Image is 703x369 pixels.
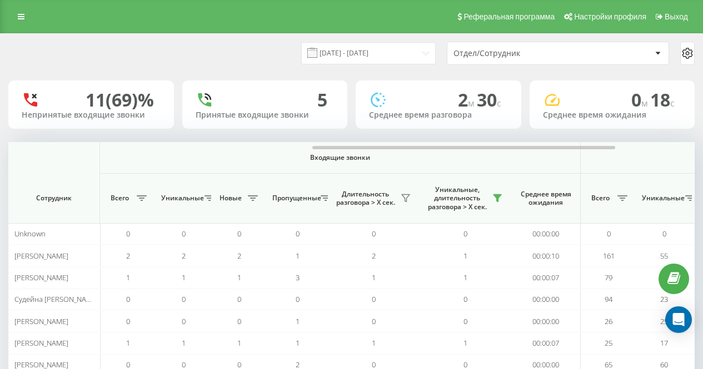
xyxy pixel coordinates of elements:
td: 00:00:07 [511,267,581,289]
span: 2 [237,251,241,261]
span: 0 [463,229,467,239]
span: 1 [296,316,300,326]
span: 0 [631,88,650,112]
span: 79 [605,272,612,282]
span: 1 [126,272,130,282]
span: Настройки профиля [574,12,646,21]
span: Уникальные, длительность разговора > Х сек. [425,185,489,211]
span: 1 [296,338,300,348]
span: м [641,97,650,109]
span: Уникальные [161,194,201,203]
span: Unknown [14,229,46,239]
span: 0 [463,316,467,326]
span: Входящие звонки [129,153,551,162]
span: 18 [650,88,675,112]
span: 25 [660,316,668,326]
span: 0 [296,229,300,239]
div: Среднее время ожидания [543,110,682,120]
span: 0 [463,294,467,304]
span: 30 [477,88,501,112]
td: 00:00:00 [511,310,581,332]
span: Длительность разговора > Х сек. [333,190,397,207]
span: 3 [296,272,300,282]
span: 1 [463,338,467,348]
span: Среднее время ожидания [520,190,572,207]
span: Сотрудник [18,194,90,203]
span: 0 [372,316,376,326]
span: 0 [237,316,241,326]
span: 0 [126,294,130,304]
div: Среднее время разговора [369,110,508,120]
span: 0 [607,229,611,239]
span: 0 [182,229,186,239]
span: Новые [217,194,245,203]
span: 17 [660,338,668,348]
span: Пропущенные [272,194,317,203]
span: 1 [296,251,300,261]
span: c [670,97,675,109]
span: 0 [372,294,376,304]
span: 0 [662,229,666,239]
span: 0 [182,294,186,304]
span: 1 [182,338,186,348]
span: [PERSON_NAME] [14,272,68,282]
span: м [468,97,477,109]
span: Выход [665,12,688,21]
span: 161 [603,251,615,261]
span: 1 [463,272,467,282]
span: 1 [182,272,186,282]
div: Open Intercom Messenger [665,306,692,333]
span: c [497,97,501,109]
span: 26 [605,316,612,326]
span: 25 [605,338,612,348]
span: 0 [126,316,130,326]
div: 5 [317,89,327,110]
span: Судейна [PERSON_NAME] [14,294,98,304]
span: 1 [237,272,241,282]
span: 0 [237,294,241,304]
span: Реферальная программа [463,12,555,21]
span: 94 [605,294,612,304]
span: 1 [237,338,241,348]
td: 00:00:00 [511,223,581,245]
span: Всего [106,194,133,203]
span: 0 [237,229,241,239]
span: 23 [660,294,668,304]
span: Всего [586,194,614,203]
span: [PERSON_NAME] [14,316,68,326]
span: 1 [372,272,376,282]
span: 2 [458,88,477,112]
span: 2 [126,251,130,261]
span: 0 [182,316,186,326]
span: [PERSON_NAME] [14,338,68,348]
div: Непринятые входящие звонки [22,110,161,120]
div: Принятые входящие звонки [196,110,335,120]
div: Отдел/Сотрудник [453,49,586,58]
span: 0 [372,229,376,239]
span: 0 [126,229,130,239]
span: 1 [372,338,376,348]
td: 00:00:07 [511,332,581,354]
span: 1 [463,251,467,261]
span: 2 [372,251,376,261]
span: Уникальные [642,194,682,203]
td: 00:00:00 [511,289,581,310]
span: [PERSON_NAME] [14,251,68,261]
td: 00:00:10 [511,245,581,266]
div: 11 (69)% [86,89,154,110]
span: 2 [182,251,186,261]
span: 55 [660,251,668,261]
span: 1 [126,338,130,348]
span: 0 [296,294,300,304]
